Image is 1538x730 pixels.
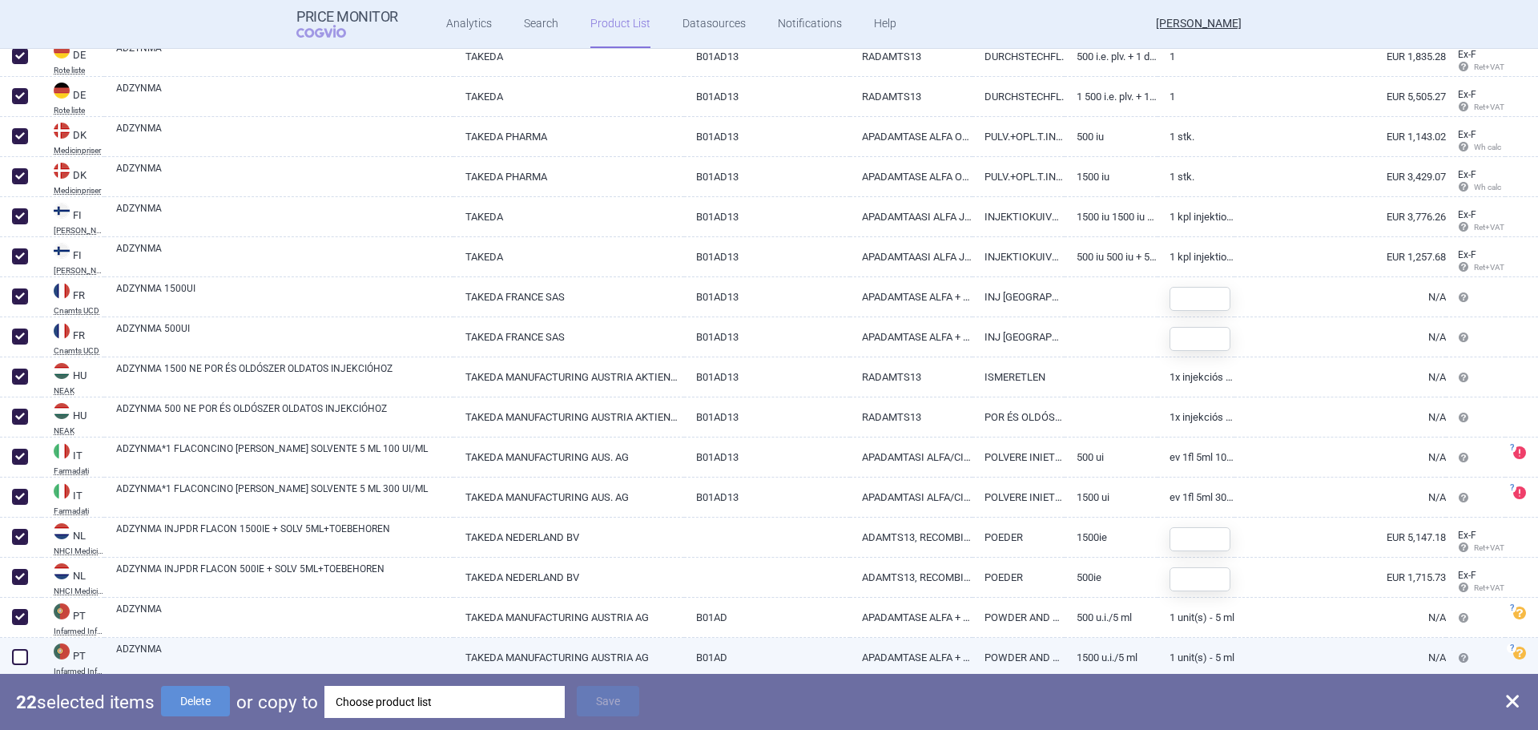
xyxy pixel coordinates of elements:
[1507,483,1516,493] span: ?
[54,347,104,355] abbr: Cnamts UCD — Online database of medicines under the National Health Insurance Fund for salaried w...
[1065,518,1157,557] a: 1500IE
[54,667,104,676] abbr: Infarmed Infomed — Infomed - medicinal products database, published by Infarmed, National Authori...
[1065,237,1157,276] a: 500 iu 500 iu + 5 ml, baxject ii hi-flow
[1446,564,1505,601] a: Ex-F Ret+VAT calc
[16,686,155,718] p: selected items
[54,203,70,219] img: Finland
[1507,443,1516,453] span: ?
[54,387,104,395] abbr: NEAK — PUPHA database published by the National Health Insurance Fund of Hungary.
[453,558,684,597] a: TAKEDA NEDERLAND BV
[54,243,70,259] img: Finland
[1158,237,1234,276] a: 1 kpl injektiopullo
[1234,598,1446,637] a: N/A
[42,482,104,515] a: ITITFarmadati
[116,401,453,430] a: ADZYNMA 500 NE POR ÉS OLDÓSZER OLDATOS INJEKCIÓHOZ
[1234,277,1446,317] a: N/A
[972,197,1065,236] a: INJEKTIOKUIVA-AINE JA [PERSON_NAME], LIUOSTA VARTEN
[684,357,849,397] a: B01AD13
[453,117,684,156] a: TAKEDA PHARMA
[1065,157,1157,196] a: 1500 iu
[42,121,104,155] a: DKDKMedicinpriser
[1458,530,1476,541] span: Ex-factory price
[54,67,104,75] abbr: Rote liste — Rote liste database by the Federal Association of the Pharmaceutical Industry, Germany.
[1458,583,1520,592] span: Ret+VAT calc
[1458,169,1476,180] span: Ex-factory price
[54,643,70,659] img: Portugal
[453,157,684,196] a: TAKEDA PHARMA
[1065,638,1157,677] a: 1500 U.I./5 ml
[1458,263,1520,272] span: Ret+VAT calc
[1458,89,1476,100] span: Ex-factory price
[324,686,565,718] div: Choose product list
[1158,117,1234,156] a: 1 stk.
[1065,558,1157,597] a: 500IE
[1446,83,1505,120] a: Ex-F Ret+VAT calc
[453,77,684,116] a: TAKEDA
[116,241,453,270] a: ADZYNMA
[684,117,849,156] a: B01AD13
[850,77,973,116] a: RADAMTS13
[684,638,849,677] a: B01AD
[1234,77,1446,116] a: EUR 5,505.27
[1158,638,1234,677] a: 1 unit(s) - 5 ml
[684,37,849,76] a: B01AD13
[54,163,70,179] img: Denmark
[42,241,104,275] a: FIFI[PERSON_NAME]
[850,37,973,76] a: RADAMTS13
[1234,157,1446,196] a: EUR 3,429.07
[850,237,973,276] a: APADAMTAASI ALFA JA SINAKSADAMTAASI ALFA
[972,518,1065,557] a: POEDER
[1158,37,1234,76] a: 1
[54,547,104,555] abbr: NHCI Medicijnkosten — Online database of drug prices developed by the National Health Care Instit...
[42,442,104,475] a: ITITFarmadati
[42,321,104,355] a: FRFRCnamts UCD
[684,438,849,477] a: B01AD13
[1234,478,1446,517] a: N/A
[972,558,1065,597] a: POEDER
[54,507,104,515] abbr: Farmadati — Online database developed by Farmadati Italia S.r.l., Italia.
[1446,204,1505,240] a: Ex-F Ret+VAT calc
[684,317,849,357] a: B01AD13
[16,692,37,712] strong: 22
[684,478,849,517] a: B01AD13
[1234,37,1446,76] a: EUR 1,835.28
[54,627,104,635] abbr: Infarmed Infomed — Infomed - medicinal products database, published by Infarmed, National Authori...
[1065,478,1157,517] a: 1500 UI
[54,323,70,339] img: France
[972,277,1065,317] a: INJ [GEOGRAPHIC_DATA]+FL +DISP
[1513,446,1532,459] a: ?
[850,558,973,597] a: ADAMTS13, RECOMBINANT
[1234,197,1446,236] a: EUR 3,776.26
[1234,558,1446,597] a: EUR 1,715.73
[453,518,684,557] a: TAKEDA NEDERLAND BV
[972,37,1065,76] a: DURCHSTECHFL.
[1446,244,1505,280] a: Ex-F Ret+VAT calc
[1065,438,1157,477] a: 500 UI
[42,161,104,195] a: DKDKMedicinpriser
[453,237,684,276] a: TAKEDA
[116,482,453,510] a: ADZYNMA*1 FLACONCINO [PERSON_NAME] SOLVENTE 5 ML 300 UI/ML
[54,363,70,379] img: Hungary
[1234,438,1446,477] a: N/A
[116,281,453,310] a: ADZYNMA 1500UI
[1234,638,1446,677] a: N/A
[453,277,684,317] a: TAKEDA FRANCE SAS
[54,83,70,99] img: Germany
[116,81,453,110] a: ADZYNMA
[54,42,70,58] img: Germany
[1158,598,1234,637] a: 1 unit(s) - 5 ml
[972,638,1065,677] a: POWDER AND SOLVENT FOR SOLUTION FOR INJECTION
[54,123,70,139] img: Denmark
[684,397,849,437] a: B01AD13
[1158,438,1234,477] a: EV 1FL 5ML 100 UI/ML
[453,598,684,637] a: TAKEDA MANUFACTURING AUSTRIA AG
[1234,237,1446,276] a: EUR 1,257.68
[116,602,453,631] a: ADZYNMA
[684,197,849,236] a: B01AD13
[1458,183,1501,192] span: Wh calc
[54,523,70,539] img: Netherlands
[42,201,104,235] a: FIFI[PERSON_NAME]
[684,157,849,196] a: B01AD13
[972,478,1065,517] a: POLVERE INIETTABILE
[54,587,104,595] abbr: NHCI Medicijnkosten — Online database of drug prices developed by the National Health Care Instit...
